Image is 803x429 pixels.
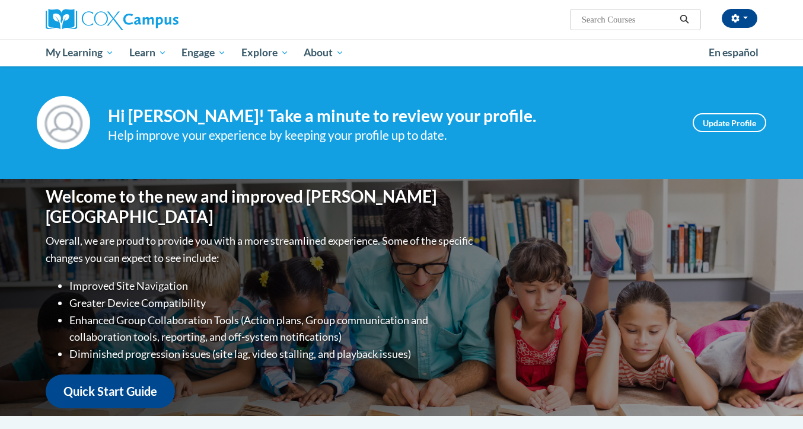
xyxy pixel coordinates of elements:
span: Engage [181,46,226,60]
a: Engage [174,39,234,66]
span: Explore [241,46,289,60]
a: About [297,39,352,66]
a: Cox Campus [46,9,271,30]
img: Cox Campus [46,9,179,30]
h1: Welcome to the new and improved [PERSON_NAME][GEOGRAPHIC_DATA] [46,187,476,226]
p: Overall, we are proud to provide you with a more streamlined experience. Some of the specific cha... [46,232,476,267]
a: Quick Start Guide [46,374,175,408]
a: My Learning [38,39,122,66]
a: En español [701,40,766,65]
a: Learn [122,39,174,66]
li: Improved Site Navigation [69,277,476,294]
button: Account Settings [722,9,757,28]
button: Search [675,12,693,27]
li: Diminished progression issues (site lag, video stalling, and playback issues) [69,345,476,363]
img: Profile Image [37,96,90,149]
a: Explore [234,39,297,66]
span: Learn [129,46,167,60]
input: Search Courses [581,12,675,27]
span: About [304,46,344,60]
li: Greater Device Compatibility [69,294,476,312]
div: Help improve your experience by keeping your profile up to date. [108,126,675,145]
li: Enhanced Group Collaboration Tools (Action plans, Group communication and collaboration tools, re... [69,312,476,346]
a: Update Profile [693,113,766,132]
span: En español [709,46,759,59]
div: Main menu [28,39,775,66]
span: My Learning [46,46,114,60]
h4: Hi [PERSON_NAME]! Take a minute to review your profile. [108,106,675,126]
